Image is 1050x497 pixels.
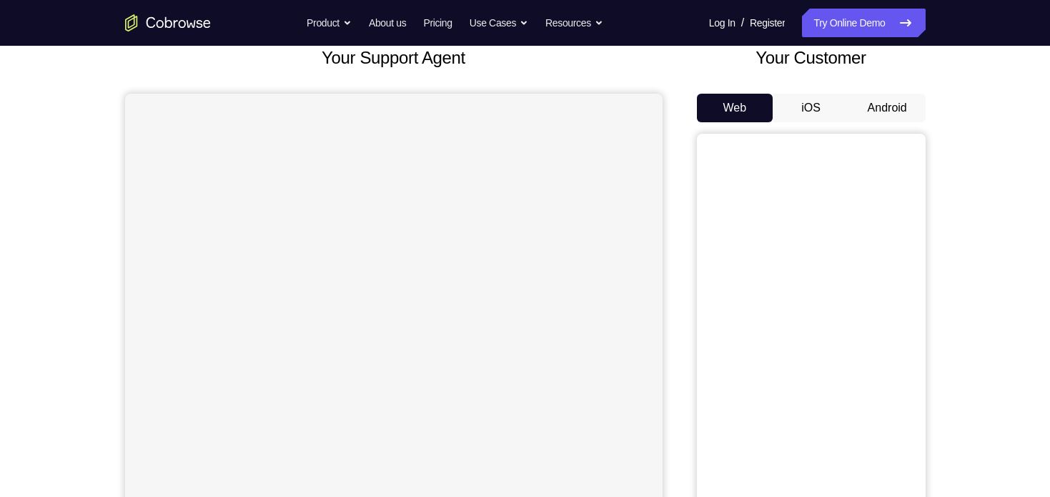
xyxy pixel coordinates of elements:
[545,9,603,37] button: Resources
[750,9,785,37] a: Register
[125,45,663,71] h2: Your Support Agent
[125,14,211,31] a: Go to the home page
[423,9,452,37] a: Pricing
[709,9,736,37] a: Log In
[697,45,926,71] h2: Your Customer
[741,14,744,31] span: /
[307,9,352,37] button: Product
[802,9,925,37] a: Try Online Demo
[470,9,528,37] button: Use Cases
[773,94,849,122] button: iOS
[849,94,926,122] button: Android
[697,94,773,122] button: Web
[369,9,406,37] a: About us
